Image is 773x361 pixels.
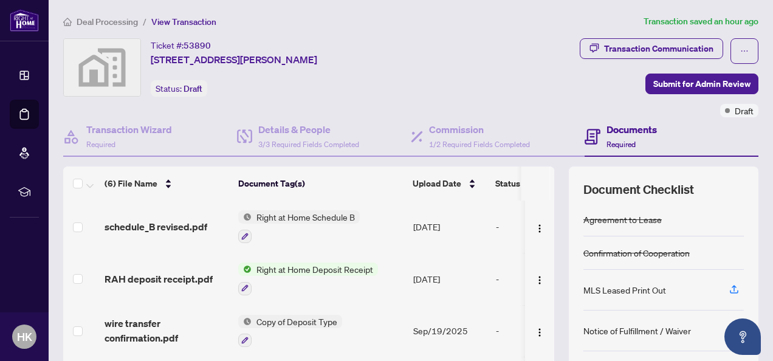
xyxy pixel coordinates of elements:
span: Right at Home Deposit Receipt [252,263,378,276]
div: MLS Leased Print Out [583,283,666,297]
article: Transaction saved an hour ago [644,15,758,29]
td: Sep/19/2025 [408,305,491,357]
img: Logo [535,328,545,337]
div: - [496,220,589,233]
td: [DATE] [408,253,491,305]
h4: Transaction Wizard [86,122,172,137]
h4: Details & People [258,122,359,137]
span: Copy of Deposit Type [252,315,342,328]
span: 1/2 Required Fields Completed [429,140,530,149]
h4: Commission [429,122,530,137]
span: Right at Home Schedule B [252,210,360,224]
span: Draft [735,104,754,117]
span: Deal Processing [77,16,138,27]
span: Submit for Admin Review [653,74,751,94]
button: Open asap [724,318,761,355]
div: Transaction Communication [604,39,713,58]
img: logo [10,9,39,32]
th: Status [490,167,594,201]
span: Upload Date [413,177,461,190]
span: Document Checklist [583,181,694,198]
span: (6) File Name [105,177,157,190]
button: Transaction Communication [580,38,723,59]
img: svg%3e [64,39,140,96]
div: - [496,324,589,337]
span: RAH deposit receipt.pdf [105,272,213,286]
th: (6) File Name [100,167,233,201]
span: wire transfer confirmation.pdf [105,316,228,345]
img: Logo [535,275,545,285]
div: Ticket #: [151,38,211,52]
img: Logo [535,224,545,233]
th: Document Tag(s) [233,167,408,201]
h4: Documents [606,122,657,137]
th: Upload Date [408,167,490,201]
div: Agreement to Lease [583,213,662,226]
span: home [63,18,72,26]
button: Status IconRight at Home Schedule B [238,210,360,243]
button: Logo [530,321,549,340]
span: [STREET_ADDRESS][PERSON_NAME] [151,52,317,67]
span: Draft [184,83,202,94]
img: Status Icon [238,315,252,328]
img: Status Icon [238,263,252,276]
span: HK [17,328,32,345]
span: Required [606,140,636,149]
span: 3/3 Required Fields Completed [258,140,359,149]
span: ellipsis [740,47,749,55]
div: Confirmation of Cooperation [583,246,690,260]
button: Submit for Admin Review [645,74,758,94]
td: [DATE] [408,201,491,253]
span: View Transaction [151,16,216,27]
li: / [143,15,146,29]
img: Status Icon [238,210,252,224]
span: 53890 [184,40,211,51]
span: Status [495,177,520,190]
span: schedule_B revised.pdf [105,219,207,234]
button: Logo [530,217,549,236]
div: - [496,272,589,286]
button: Logo [530,269,549,289]
div: Status: [151,80,207,97]
span: Required [86,140,115,149]
button: Status IconRight at Home Deposit Receipt [238,263,378,295]
button: Status IconCopy of Deposit Type [238,315,342,348]
div: Notice of Fulfillment / Waiver [583,324,691,337]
